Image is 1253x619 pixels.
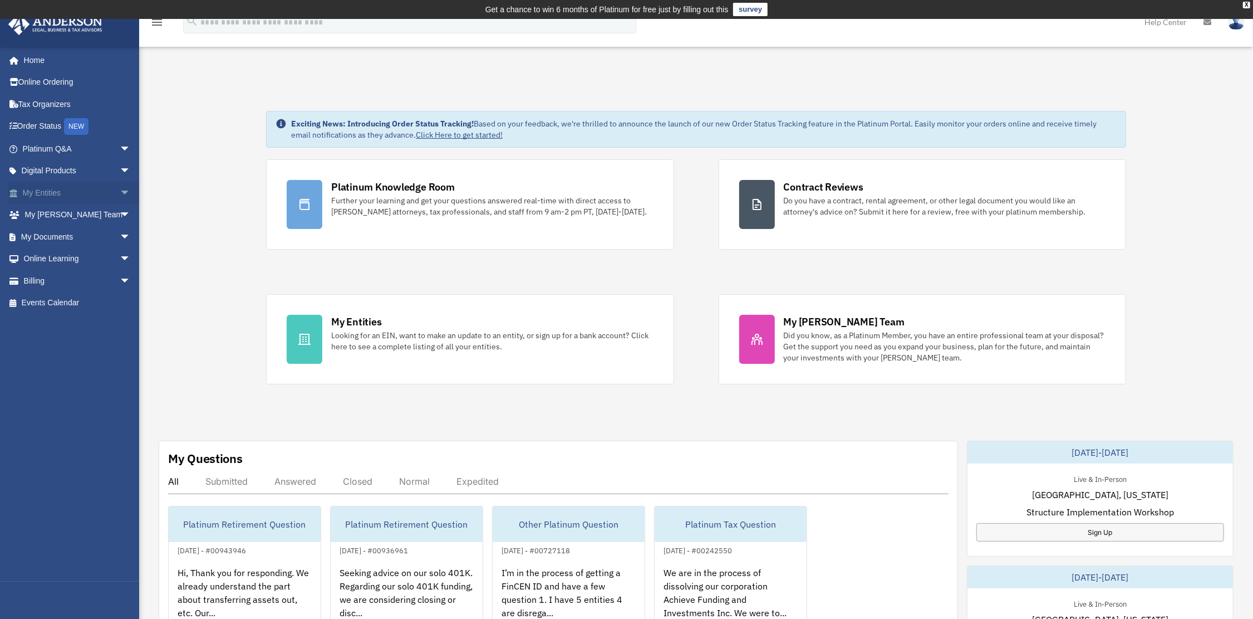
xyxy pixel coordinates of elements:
span: Structure Implementation Workshop [1026,505,1174,519]
div: [DATE] - #00727118 [493,544,579,555]
span: arrow_drop_down [120,248,142,271]
a: Sign Up [976,523,1224,542]
a: Online Ordering [8,71,148,94]
a: Digital Productsarrow_drop_down [8,160,148,182]
div: [DATE]-[DATE] [967,441,1233,464]
div: Normal [399,476,430,487]
div: Based on your feedback, we're thrilled to announce the launch of our new Order Status Tracking fe... [291,118,1117,140]
div: Platinum Knowledge Room [331,180,455,194]
strong: Exciting News: Introducing Order Status Tracking! [291,119,474,129]
span: arrow_drop_down [120,226,142,248]
div: My Entities [331,315,381,329]
div: close [1243,2,1250,8]
div: My [PERSON_NAME] Team [784,315,905,329]
div: Looking for an EIN, want to make an update to an entity, or sign up for a bank account? Click her... [331,330,653,352]
a: menu [150,20,164,29]
i: menu [150,16,164,29]
div: NEW [64,118,89,135]
div: Live & In-Person [1065,472,1136,484]
div: Do you have a contract, rental agreement, or other legal document you would like an attorney's ad... [784,195,1105,217]
img: Anderson Advisors Platinum Portal [5,13,106,35]
span: arrow_drop_down [120,204,142,227]
a: My [PERSON_NAME] Teamarrow_drop_down [8,204,148,226]
span: arrow_drop_down [120,182,142,204]
img: User Pic [1228,14,1245,30]
span: arrow_drop_down [120,270,142,293]
div: Closed [343,476,372,487]
div: All [168,476,179,487]
a: Online Learningarrow_drop_down [8,248,148,270]
a: My Entitiesarrow_drop_down [8,182,148,204]
a: My Documentsarrow_drop_down [8,226,148,248]
a: My Entities Looking for an EIN, want to make an update to an entity, or sign up for a bank accoun... [266,294,674,384]
a: Tax Organizers [8,93,148,115]
span: arrow_drop_down [120,160,142,183]
a: Events Calendar [8,292,148,314]
a: My [PERSON_NAME] Team Did you know, as a Platinum Member, you have an entire professional team at... [719,294,1126,384]
a: survey [733,3,768,16]
div: Contract Reviews [784,180,863,194]
a: Platinum Q&Aarrow_drop_down [8,138,148,160]
div: [DATE]-[DATE] [967,566,1233,588]
div: Further your learning and get your questions answered real-time with direct access to [PERSON_NAM... [331,195,653,217]
div: Live & In-Person [1065,597,1136,609]
span: [GEOGRAPHIC_DATA], [US_STATE] [1032,488,1168,501]
a: Order StatusNEW [8,115,148,138]
div: Answered [274,476,316,487]
span: arrow_drop_down [120,138,142,160]
div: Platinum Tax Question [655,506,807,542]
a: Contract Reviews Do you have a contract, rental agreement, or other legal document you would like... [719,159,1126,250]
a: Platinum Knowledge Room Further your learning and get your questions answered real-time with dire... [266,159,674,250]
div: [DATE] - #00242550 [655,544,741,555]
div: [DATE] - #00943946 [169,544,255,555]
div: Platinum Retirement Question [331,506,483,542]
a: Home [8,49,142,71]
div: Expedited [456,476,499,487]
div: [DATE] - #00936961 [331,544,417,555]
div: Submitted [205,476,248,487]
div: Get a chance to win 6 months of Platinum for free just by filling out this [485,3,729,16]
div: My Questions [168,450,243,467]
div: Other Platinum Question [493,506,645,542]
a: Billingarrow_drop_down [8,270,148,292]
a: Click Here to get started! [416,130,503,140]
i: search [186,15,198,27]
div: Platinum Retirement Question [169,506,321,542]
div: Did you know, as a Platinum Member, you have an entire professional team at your disposal? Get th... [784,330,1105,363]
